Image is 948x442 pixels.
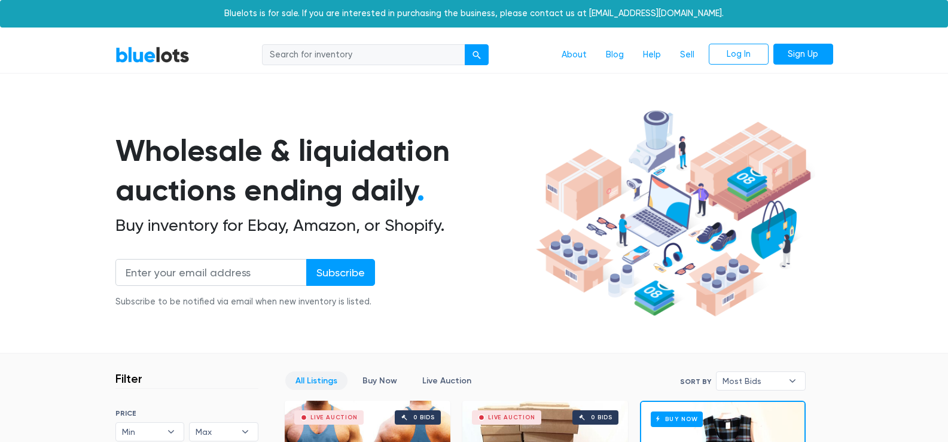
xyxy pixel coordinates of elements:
[310,414,358,420] div: Live Auction
[115,409,258,417] h6: PRICE
[780,372,805,390] b: ▾
[115,371,142,386] h3: Filter
[552,44,596,66] a: About
[115,215,532,236] h2: Buy inventory for Ebay, Amazon, or Shopify.
[158,423,184,441] b: ▾
[115,259,307,286] input: Enter your email address
[262,44,465,66] input: Search for inventory
[488,414,535,420] div: Live Auction
[352,371,407,390] a: Buy Now
[233,423,258,441] b: ▾
[773,44,833,65] a: Sign Up
[122,423,161,441] span: Min
[417,172,425,208] span: .
[633,44,670,66] a: Help
[596,44,633,66] a: Blog
[651,411,703,426] h6: Buy Now
[115,46,190,63] a: BlueLots
[306,259,375,286] input: Subscribe
[532,105,815,322] img: hero-ee84e7d0318cb26816c560f6b4441b76977f77a177738b4e94f68c95b2b83dbb.png
[723,372,782,390] span: Most Bids
[115,131,532,211] h1: Wholesale & liquidation auctions ending daily
[591,414,612,420] div: 0 bids
[413,414,435,420] div: 0 bids
[115,295,375,309] div: Subscribe to be notified via email when new inventory is listed.
[196,423,235,441] span: Max
[285,371,348,390] a: All Listings
[709,44,769,65] a: Log In
[670,44,704,66] a: Sell
[412,371,481,390] a: Live Auction
[680,376,711,387] label: Sort By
